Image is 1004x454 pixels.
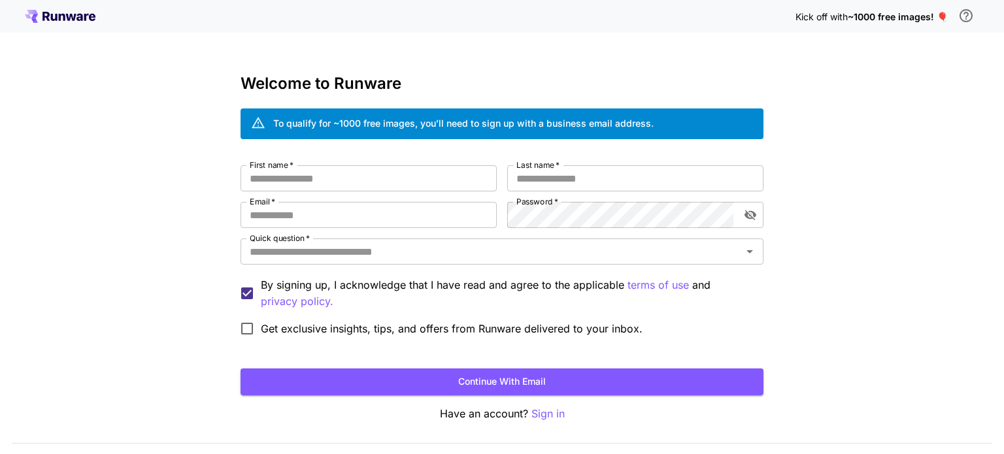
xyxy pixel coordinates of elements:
[531,406,565,422] button: Sign in
[795,11,848,22] span: Kick off with
[241,368,763,395] button: Continue with email
[627,277,689,293] button: By signing up, I acknowledge that I have read and agree to the applicable and privacy policy.
[741,242,759,261] button: Open
[627,277,689,293] p: terms of use
[250,159,293,170] label: First name
[516,196,558,207] label: Password
[241,74,763,93] h3: Welcome to Runware
[250,196,275,207] label: Email
[241,406,763,422] p: Have an account?
[273,116,654,130] div: To qualify for ~1000 free images, you’ll need to sign up with a business email address.
[739,203,762,227] button: toggle password visibility
[261,293,333,310] p: privacy policy.
[953,3,979,29] button: In order to qualify for free credit, you need to sign up with a business email address and click ...
[261,293,333,310] button: By signing up, I acknowledge that I have read and agree to the applicable terms of use and
[848,11,948,22] span: ~1000 free images! 🎈
[516,159,560,170] label: Last name
[261,277,753,310] p: By signing up, I acknowledge that I have read and agree to the applicable and
[261,321,643,336] span: Get exclusive insights, tips, and offers from Runware delivered to your inbox.
[250,233,310,244] label: Quick question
